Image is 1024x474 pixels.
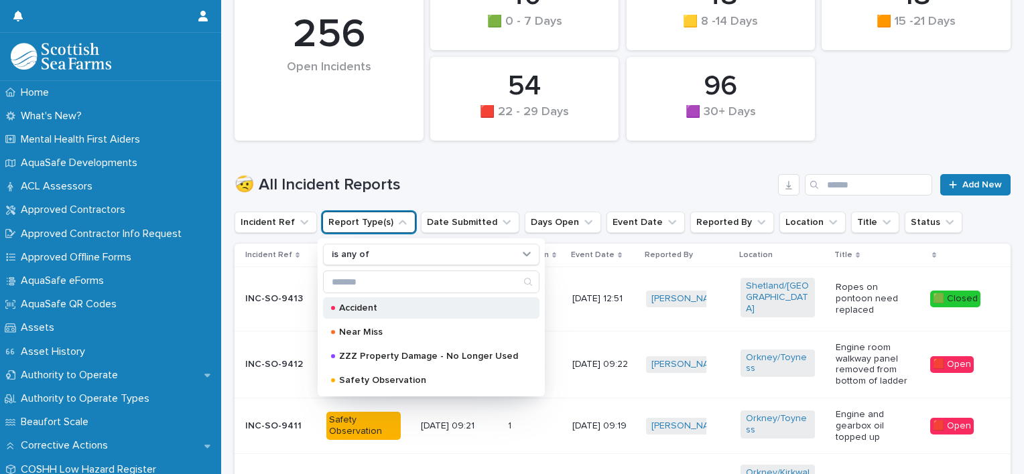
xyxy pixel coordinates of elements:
[235,398,1011,453] tr: INC-SO-9411Safety Observation[DATE] 09:2111 [DATE] 09:19[PERSON_NAME] Orkney/Toyness Engine and g...
[649,15,793,43] div: 🟨 8 -14 Days
[453,15,596,43] div: 🟩 0 - 7 Days
[421,420,495,432] p: [DATE] 09:21
[571,248,615,262] p: Event Date
[11,43,111,70] img: bPIBxiqnSb2ggTQWdOVV
[15,392,160,405] p: Authority to Operate Types
[805,174,932,195] input: Search
[851,212,899,233] button: Title
[339,327,518,337] p: Near Miss
[235,212,317,233] button: Incident Ref
[844,15,988,43] div: 🟧 15 -21 Days
[322,212,415,233] button: Report Type(s)
[905,212,962,233] button: Status
[834,248,852,262] p: Title
[15,416,99,428] p: Beaufort Scale
[235,175,773,195] h1: 🤕 All Incident Reports
[940,174,1011,195] a: Add New
[651,420,724,432] a: [PERSON_NAME]
[15,133,151,146] p: Mental Health First Aiders
[324,271,539,293] input: Search
[15,345,96,358] p: Asset History
[15,86,60,99] p: Home
[245,359,316,370] p: INC-SO-9412
[746,281,810,314] a: Shetland/[GEOGRAPHIC_DATA]
[15,180,103,193] p: ACL Assessors
[572,293,635,305] p: [DATE] 12:51
[339,351,518,361] p: ZZZ Property Damage - No Longer Used
[453,105,596,133] div: 🟥 22 - 29 Days
[836,342,910,387] p: Engine room walkway panel removed from bottom of ladder
[245,420,316,432] p: INC-SO-9411
[651,293,724,305] a: [PERSON_NAME]
[508,418,514,432] p: 1
[690,212,774,233] button: Reported By
[572,359,635,370] p: [DATE] 09:22
[651,359,724,370] a: [PERSON_NAME]
[257,60,401,102] div: Open Incidents
[779,212,846,233] button: Location
[339,376,518,385] p: Safety Observation
[572,420,635,432] p: [DATE] 09:19
[15,439,119,452] p: Corrective Actions
[235,267,1011,331] tr: INC-SO-9413Safety Observation[DATE] 12:5211 [DATE] 12:51[PERSON_NAME] Shetland/[GEOGRAPHIC_DATA] ...
[235,331,1011,398] tr: INC-SO-9412Safety Observation[DATE] 09:2411 [DATE] 09:22[PERSON_NAME] Orkney/Toyness Engine room ...
[930,356,974,373] div: 🟥 Open
[649,105,793,133] div: 🟪 30+ Days
[606,212,685,233] button: Event Date
[15,321,65,334] p: Assets
[962,180,1002,189] span: Add New
[645,248,693,262] p: Reported By
[15,298,127,311] p: AquaSafe QR Codes
[339,303,518,313] p: Accident
[453,70,596,103] div: 54
[332,249,369,260] p: is any of
[525,212,601,233] button: Days Open
[15,228,192,240] p: Approved Contractor Info Request
[746,413,810,436] a: Orkney/Toyness
[15,157,148,169] p: AquaSafe Developments
[15,274,115,287] p: AquaSafe eForms
[930,291,980,307] div: 🟩 Closed
[649,70,793,103] div: 96
[739,248,773,262] p: Location
[323,270,539,293] div: Search
[836,282,910,315] p: Ropes on pontoon need replaced
[15,110,92,123] p: What's New?
[836,409,910,443] p: Engine and gearbox oil topped up
[746,352,810,375] a: Orkney/Toyness
[15,369,129,382] p: Authority to Operate
[15,204,136,216] p: Approved Contractors
[421,212,519,233] button: Date Submitted
[245,248,292,262] p: Incident Ref
[245,293,316,305] p: INC-SO-9413
[15,251,142,264] p: Approved Offline Forms
[930,418,974,434] div: 🟥 Open
[257,11,401,59] div: 256
[326,412,401,440] div: Safety Observation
